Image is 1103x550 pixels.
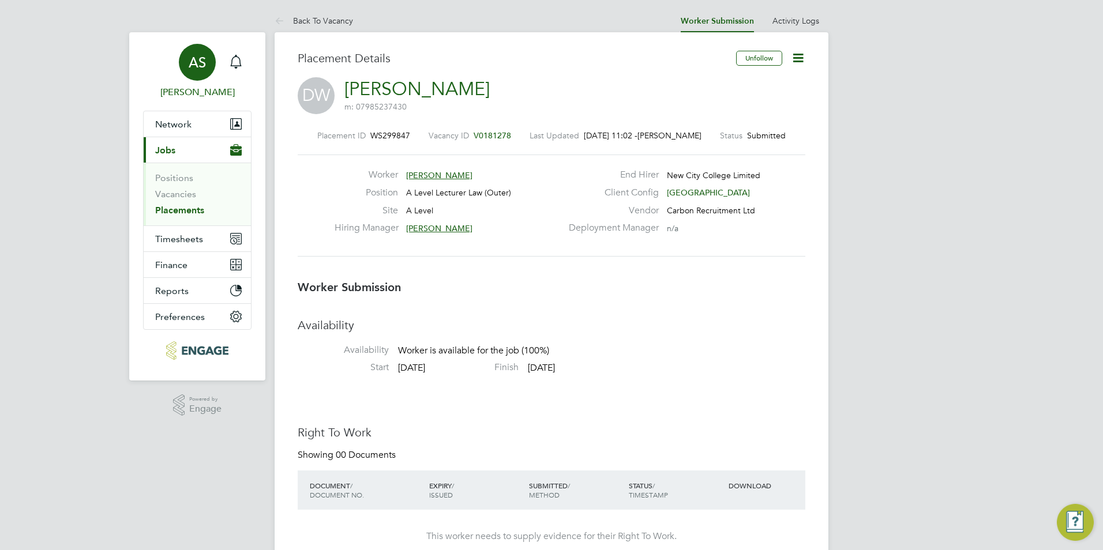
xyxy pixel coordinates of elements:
[529,490,560,499] span: METHOD
[298,344,389,356] label: Availability
[427,361,519,374] label: Finish
[298,280,401,294] b: Worker Submission
[667,205,755,216] span: Carbon Recruitment Ltd
[155,285,189,296] span: Reports
[429,490,453,499] span: ISSUED
[429,130,469,141] label: Vacancy ID
[335,187,398,199] label: Position
[155,119,192,130] span: Network
[747,130,786,141] span: Submitted
[772,16,819,26] a: Activity Logs
[144,163,251,225] div: Jobs
[736,51,782,66] button: Unfollow
[350,481,352,490] span: /
[562,222,659,234] label: Deployment Manager
[406,170,472,180] span: [PERSON_NAME]
[155,233,203,244] span: Timesheets
[530,130,579,141] label: Last Updated
[298,361,389,374] label: Start
[335,222,398,234] label: Hiring Manager
[335,169,398,181] label: Worker
[426,475,526,505] div: EXPIRY
[144,304,251,329] button: Preferences
[626,475,726,505] div: STATUS
[335,205,398,217] label: Site
[720,130,742,141] label: Status
[144,252,251,277] button: Finance
[568,481,570,490] span: /
[155,172,193,183] a: Positions
[275,16,353,26] a: Back To Vacancy
[637,130,701,141] span: [PERSON_NAME]
[298,77,335,114] span: DW
[370,130,410,141] span: WS299847
[307,475,426,505] div: DOCUMENT
[155,145,175,156] span: Jobs
[298,449,398,461] div: Showing
[143,44,252,99] a: AS[PERSON_NAME]
[344,101,407,112] span: m: 07985237430
[406,205,433,216] span: A Level
[310,490,364,499] span: DOCUMENT NO.
[317,130,366,141] label: Placement ID
[143,85,252,99] span: Avais Sabir
[336,449,396,461] span: 00 Documents
[667,187,750,198] span: [GEOGRAPHIC_DATA]
[398,345,549,357] span: Worker is available for the job (100%)
[144,278,251,303] button: Reports
[298,51,727,66] h3: Placement Details
[562,187,659,199] label: Client Config
[155,205,204,216] a: Placements
[155,189,196,199] a: Vacancies
[143,341,252,360] a: Go to home page
[562,169,659,181] label: End Hirer
[155,259,187,270] span: Finance
[474,130,511,141] span: V0181278
[189,404,222,414] span: Engage
[452,481,454,490] span: /
[526,475,626,505] div: SUBMITTED
[726,475,805,496] div: DOWNLOAD
[144,111,251,137] button: Network
[189,55,206,70] span: AS
[681,16,754,26] a: Worker Submission
[562,205,659,217] label: Vendor
[667,170,760,180] span: New City College Limited
[166,341,228,360] img: carbonrecruitment-logo-retina.png
[584,130,637,141] span: [DATE] 11:02 -
[652,481,655,490] span: /
[406,223,472,233] span: [PERSON_NAME]
[1057,504,1094,541] button: Engage Resource Center
[144,226,251,251] button: Timesheets
[528,362,555,374] span: [DATE]
[667,223,678,233] span: n/a
[398,362,425,374] span: [DATE]
[344,78,490,100] a: [PERSON_NAME]
[298,425,805,440] h3: Right To Work
[189,394,222,404] span: Powered by
[173,394,222,416] a: Powered byEngage
[155,311,205,322] span: Preferences
[406,187,511,198] span: A Level Lecturer Law (Outer)
[144,137,251,163] button: Jobs
[309,530,794,543] div: This worker needs to supply evidence for their Right To Work.
[629,490,668,499] span: TIMESTAMP
[298,318,805,333] h3: Availability
[129,32,265,381] nav: Main navigation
